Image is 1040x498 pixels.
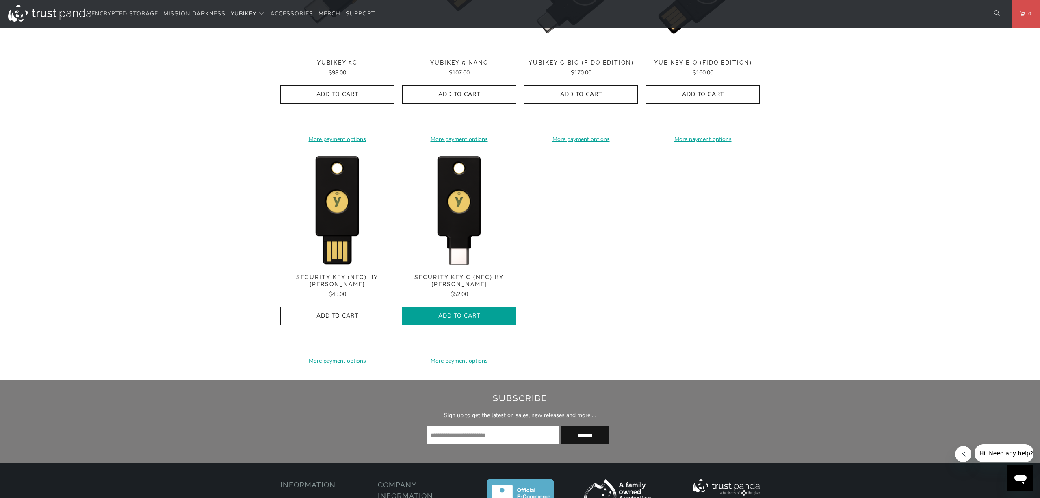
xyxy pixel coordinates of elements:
[449,69,470,76] span: $107.00
[346,4,375,24] a: Support
[402,307,516,325] button: Add to Cart
[318,4,340,24] a: Merch
[163,4,225,24] a: Mission Darkness
[270,10,313,17] span: Accessories
[280,85,394,104] button: Add to Cart
[280,152,394,266] img: Security Key (NFC) by Yubico - Trust Panda
[402,59,516,77] a: YubiKey 5 Nano $107.00
[207,392,833,405] h2: Subscribe
[280,357,394,365] a: More payment options
[402,152,516,266] a: Security Key C (NFC) by Yubico - Trust Panda Security Key C (NFC) by Yubico - Trust Panda
[402,357,516,365] a: More payment options
[280,307,394,325] button: Add to Cart
[524,59,638,77] a: YubiKey C Bio (FIDO Edition) $170.00
[91,4,375,24] nav: Translation missing: en.navigation.header.main_nav
[280,135,394,144] a: More payment options
[329,290,346,298] span: $45.00
[451,290,468,298] span: $52.00
[646,59,760,77] a: YubiKey Bio (FIDO Edition) $160.00
[402,274,516,288] span: Security Key C (NFC) by [PERSON_NAME]
[329,69,346,76] span: $98.00
[402,274,516,299] a: Security Key C (NFC) by [PERSON_NAME] $52.00
[280,274,394,288] span: Security Key (NFC) by [PERSON_NAME]
[318,10,340,17] span: Merch
[693,69,713,76] span: $160.00
[280,274,394,299] a: Security Key (NFC) by [PERSON_NAME] $45.00
[402,135,516,144] a: More payment options
[646,135,760,144] a: More payment options
[646,59,760,66] span: YubiKey Bio (FIDO Edition)
[231,4,265,24] summary: YubiKey
[411,313,507,320] span: Add to Cart
[524,59,638,66] span: YubiKey C Bio (FIDO Edition)
[571,69,591,76] span: $170.00
[346,10,375,17] span: Support
[402,59,516,66] span: YubiKey 5 Nano
[207,411,833,420] p: Sign up to get the latest on sales, new releases and more …
[524,135,638,144] a: More payment options
[646,85,760,104] button: Add to Cart
[402,152,516,266] img: Security Key C (NFC) by Yubico - Trust Panda
[1025,9,1031,18] span: 0
[231,10,256,17] span: YubiKey
[654,91,751,98] span: Add to Cart
[955,446,971,462] iframe: Close message
[91,10,158,17] span: Encrypted Storage
[280,59,394,66] span: YubiKey 5C
[524,85,638,104] button: Add to Cart
[91,4,158,24] a: Encrypted Storage
[1007,465,1033,491] iframe: Button to launch messaging window
[280,59,394,77] a: YubiKey 5C $98.00
[411,91,507,98] span: Add to Cart
[163,10,225,17] span: Mission Darkness
[8,5,91,22] img: Trust Panda Australia
[280,152,394,266] a: Security Key (NFC) by Yubico - Trust Panda Security Key (NFC) by Yubico - Trust Panda
[975,444,1033,462] iframe: Message from company
[270,4,313,24] a: Accessories
[289,313,386,320] span: Add to Cart
[402,85,516,104] button: Add to Cart
[289,91,386,98] span: Add to Cart
[533,91,629,98] span: Add to Cart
